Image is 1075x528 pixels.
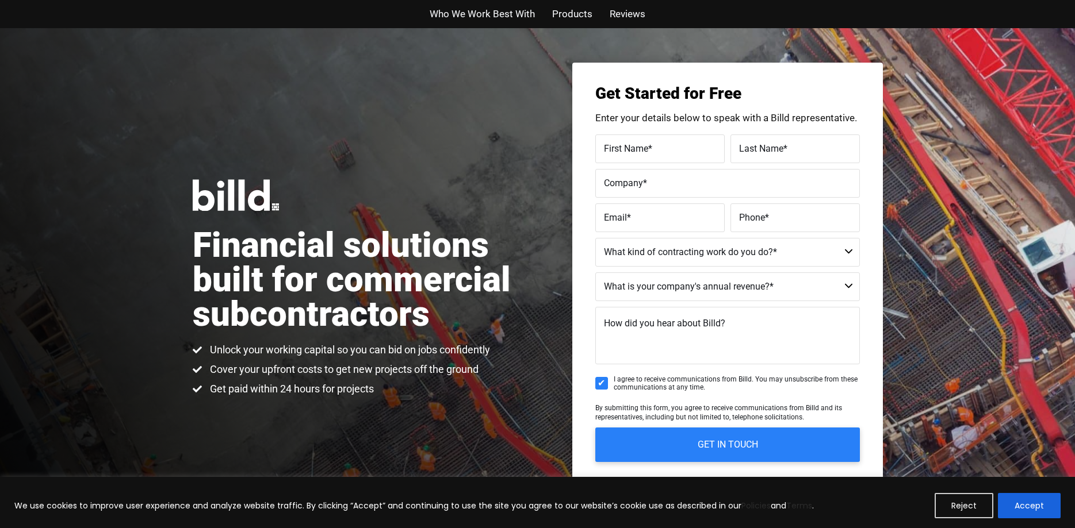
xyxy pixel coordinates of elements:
[786,500,812,511] a: Terms
[935,493,993,518] button: Reject
[193,228,538,332] h1: Financial solutions built for commercial subcontractors
[430,6,535,22] a: Who We Work Best With
[604,177,643,188] span: Company
[207,382,374,396] span: Get paid within 24 hours for projects
[741,500,771,511] a: Policies
[207,343,490,357] span: Unlock your working capital so you can bid on jobs confidently
[998,493,1061,518] button: Accept
[604,142,648,153] span: First Name
[595,404,842,421] span: By submitting this form, you agree to receive communications from Billd and its representatives, ...
[604,318,725,329] span: How did you hear about Billd?
[595,86,860,102] h3: Get Started for Free
[595,377,608,390] input: I agree to receive communications from Billd. You may unsubscribe from these communications at an...
[667,473,796,490] span: Your information is safe and secure
[595,113,860,123] p: Enter your details below to speak with a Billd representative.
[614,375,860,392] span: I agree to receive communications from Billd. You may unsubscribe from these communications at an...
[552,6,592,22] a: Products
[610,6,645,22] a: Reviews
[207,363,479,376] span: Cover your upfront costs to get new projects off the ground
[14,499,814,512] p: We use cookies to improve user experience and analyze website traffic. By clicking “Accept” and c...
[739,211,765,222] span: Phone
[604,211,627,222] span: Email
[595,427,860,462] input: GET IN TOUCH
[739,142,783,153] span: Last Name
